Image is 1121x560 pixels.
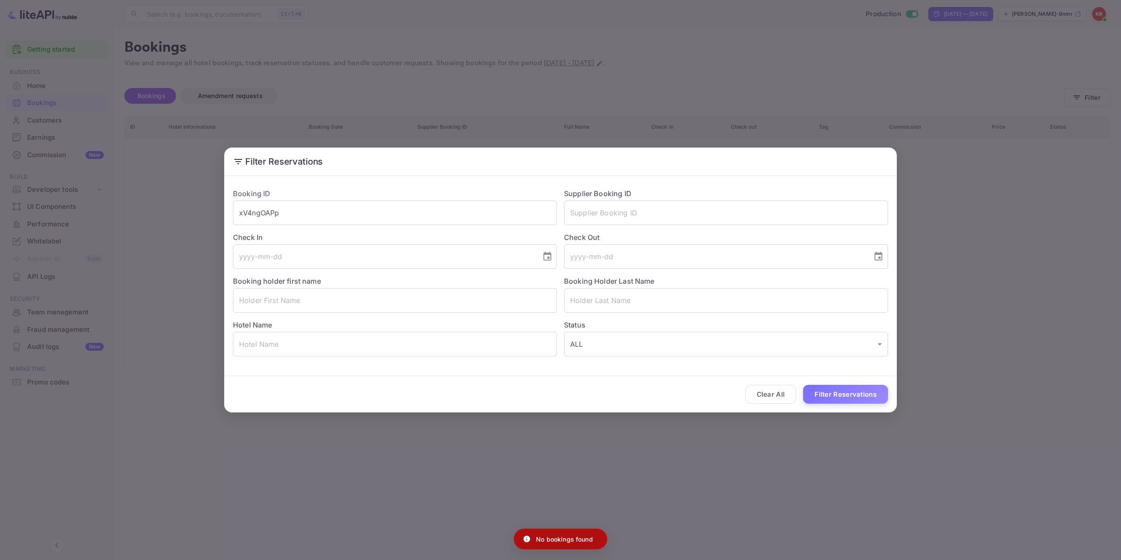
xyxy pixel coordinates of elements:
[233,277,321,285] label: Booking holder first name
[564,244,866,269] input: yyyy-mm-dd
[233,189,271,198] label: Booking ID
[564,288,888,313] input: Holder Last Name
[564,332,888,356] div: ALL
[870,248,887,265] button: Choose date
[233,201,557,225] input: Booking ID
[564,277,655,285] label: Booking Holder Last Name
[233,288,557,313] input: Holder First Name
[233,232,557,243] label: Check In
[224,148,897,176] h2: Filter Reservations
[564,189,631,198] label: Supplier Booking ID
[564,201,888,225] input: Supplier Booking ID
[803,385,888,404] button: Filter Reservations
[564,232,888,243] label: Check Out
[233,321,272,329] label: Hotel Name
[539,248,556,265] button: Choose date
[536,535,593,544] p: No bookings found
[233,244,535,269] input: yyyy-mm-dd
[564,320,888,330] label: Status
[745,385,797,404] button: Clear All
[233,332,557,356] input: Hotel Name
